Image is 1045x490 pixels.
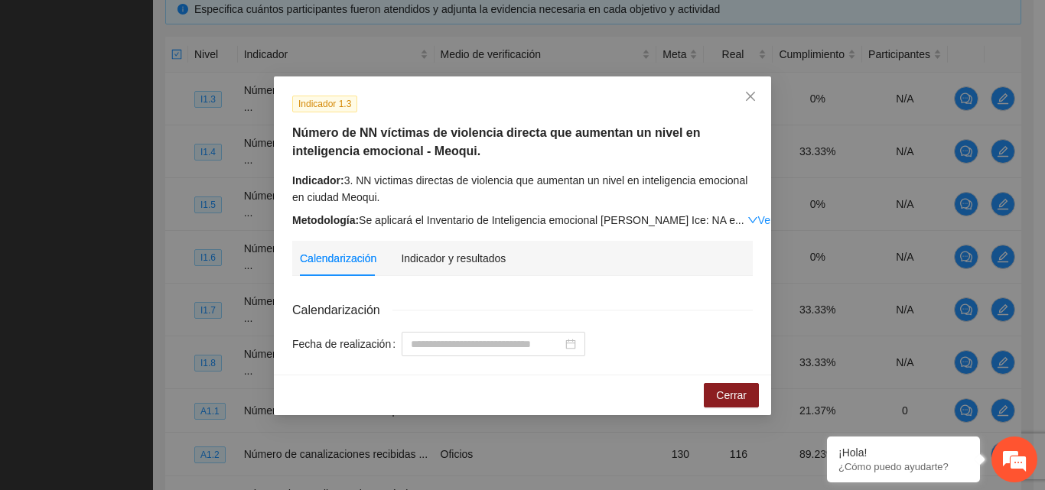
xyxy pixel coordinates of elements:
[838,461,968,472] p: ¿Cómo puedo ayudarte?
[704,383,759,407] button: Cerrar
[251,8,288,44] div: Minimizar ventana de chat en vivo
[89,159,211,313] span: Estamos en línea.
[411,336,562,352] input: Fecha de realización
[292,172,753,206] div: 3. NN victimas directas de violencia que aumentan un nivel en inteligencia emocional en ciudad Me...
[730,76,771,118] button: Close
[747,215,758,226] span: down
[735,214,744,226] span: ...
[292,332,402,356] label: Fecha de realización
[292,96,357,112] span: Indicador 1.3
[292,174,344,187] strong: Indicador:
[292,212,753,229] div: Se aplicará el Inventario de Inteligencia emocional [PERSON_NAME] Ice: NA e
[292,124,753,161] h5: Número de NN víctimas de violencia directa que aumentan un nivel en inteligencia emocional - Meoqui.
[744,90,757,102] span: close
[300,250,376,267] div: Calendarización
[838,446,968,459] div: ¡Hola!
[8,327,291,381] textarea: Escriba su mensaje y pulse “Intro”
[292,300,392,320] span: Calendarización
[292,214,359,226] strong: Metodología:
[80,78,257,98] div: Chatee con nosotros ahora
[401,250,506,267] div: Indicador y resultados
[747,214,797,226] a: Expand
[716,387,747,404] span: Cerrar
